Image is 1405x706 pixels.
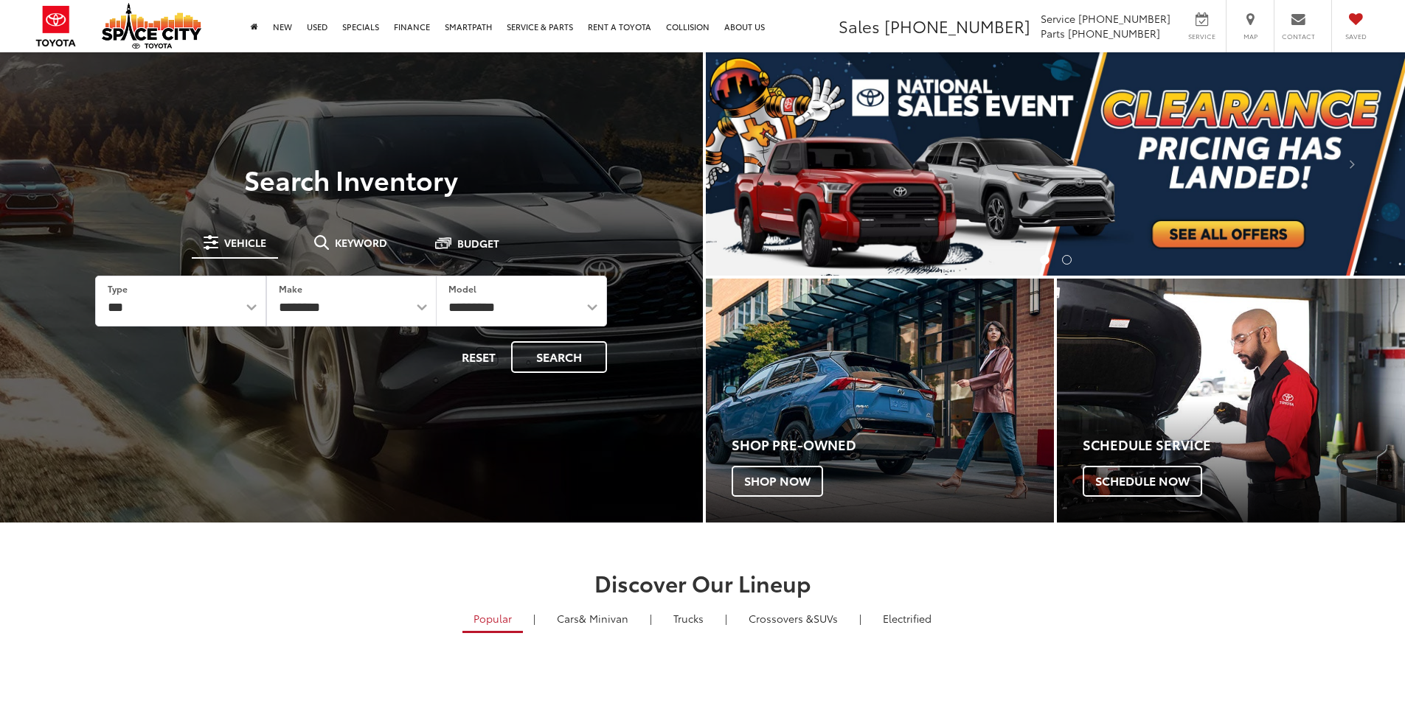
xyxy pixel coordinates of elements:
[1062,255,1072,265] li: Go to slide number 2.
[1339,32,1372,41] span: Saved
[706,82,811,246] button: Click to view previous picture.
[1185,32,1218,41] span: Service
[839,14,880,38] span: Sales
[108,282,128,295] label: Type
[1282,32,1315,41] span: Contact
[662,606,715,631] a: Trucks
[183,570,1223,595] h2: Discover Our Lineup
[279,282,302,295] label: Make
[1083,438,1405,452] h4: Schedule Service
[1041,11,1075,26] span: Service
[335,237,387,248] span: Keyword
[732,466,823,497] span: Shop Now
[462,606,523,633] a: Popular
[1057,279,1405,522] div: Toyota
[738,606,849,631] a: SUVs
[224,237,266,248] span: Vehicle
[1300,82,1405,246] button: Click to view next picture.
[706,279,1054,522] div: Toyota
[856,611,865,626] li: |
[1083,466,1202,497] span: Schedule Now
[579,611,628,626] span: & Minivan
[530,611,539,626] li: |
[62,164,641,194] h3: Search Inventory
[1078,11,1170,26] span: [PHONE_NUMBER]
[1041,26,1065,41] span: Parts
[1068,26,1160,41] span: [PHONE_NUMBER]
[706,279,1054,522] a: Shop Pre-Owned Shop Now
[546,606,639,631] a: Cars
[646,611,656,626] li: |
[457,238,499,248] span: Budget
[1234,32,1266,41] span: Map
[872,606,943,631] a: Electrified
[1057,279,1405,522] a: Schedule Service Schedule Now
[448,282,476,295] label: Model
[732,438,1054,452] h4: Shop Pre-Owned
[884,14,1030,38] span: [PHONE_NUMBER]
[721,611,731,626] li: |
[749,611,813,626] span: Crossovers &
[1040,255,1050,265] li: Go to slide number 1.
[511,341,607,373] button: Search
[102,3,201,49] img: Space City Toyota
[449,341,508,373] button: Reset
